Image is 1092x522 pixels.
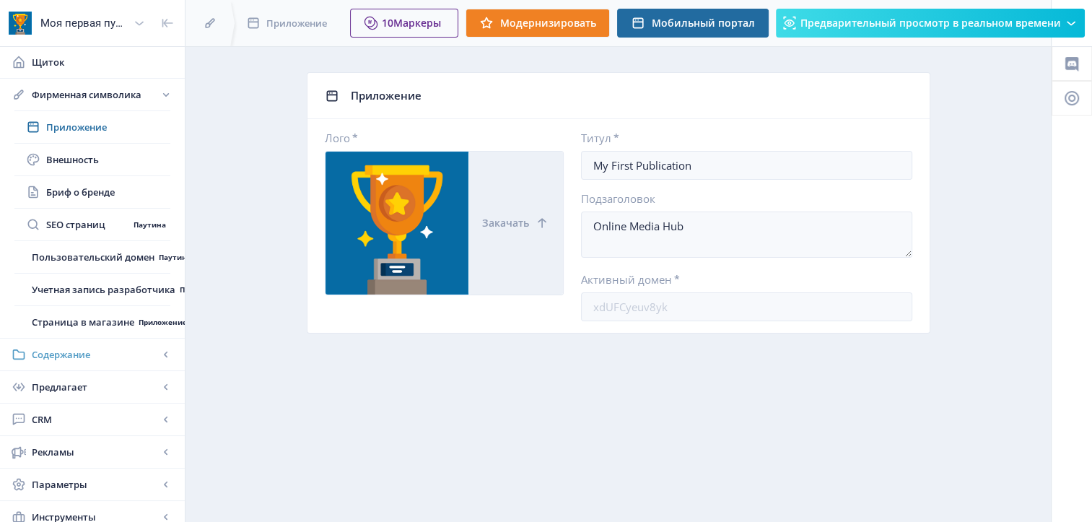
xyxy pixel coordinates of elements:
[46,217,128,232] span: SEO страниц
[134,315,192,329] nb-badge: Приложение
[14,144,170,175] a: Внешность
[468,152,563,295] button: Закачать
[32,282,175,297] span: Учетная запись разработчика
[325,131,350,145] font: Лого
[46,120,170,134] span: Приложение
[382,17,393,29] font: 10
[266,16,327,30] span: Приложение
[14,111,170,143] a: Приложение
[776,9,1085,38] button: Предварительный просмотр в реальном времени
[14,306,170,338] a: Страница в магазинеПриложение
[32,250,154,264] span: Пользовательский домен
[466,9,610,38] button: Модернизировать
[32,315,134,329] span: Страница в магазине
[393,16,441,30] span: Маркеры
[14,176,170,208] a: Бриф о бренде
[32,477,159,492] span: Параметры
[581,151,912,180] input: Введите заголовок
[14,209,170,240] a: SEO страницПаутина
[128,217,170,232] nb-badge: Паутина
[617,9,769,38] button: Мобильный портал
[350,9,458,38] button: 10Маркеры
[581,131,611,145] font: Титул
[351,84,912,107] div: Приложение
[32,55,173,69] span: Щиток
[154,250,196,264] nb-badge: Паутина
[175,282,233,297] nb-badge: Приложение
[32,412,159,427] span: CRM
[9,12,32,35] img: app-icon.png
[32,380,159,394] span: Предлагает
[46,185,170,199] span: Бриф о бренде
[14,274,170,305] a: Учетная запись разработчикаПриложение
[32,87,159,102] span: Фирменная символика
[652,17,755,29] span: Мобильный портал
[14,241,170,273] a: Пользовательский доменПаутина
[500,17,596,29] span: Модернизировать
[32,445,159,459] span: Рекламы
[581,272,672,287] font: Активный домен
[800,17,1061,29] span: Предварительный просмотр в реальном времени
[482,217,529,229] span: Закачать
[32,347,159,362] span: Содержание
[40,7,128,39] div: Моя первая публикация
[581,292,912,321] input: Войти в домен
[46,152,170,167] span: Внешность
[581,191,655,206] font: Подзаголовок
